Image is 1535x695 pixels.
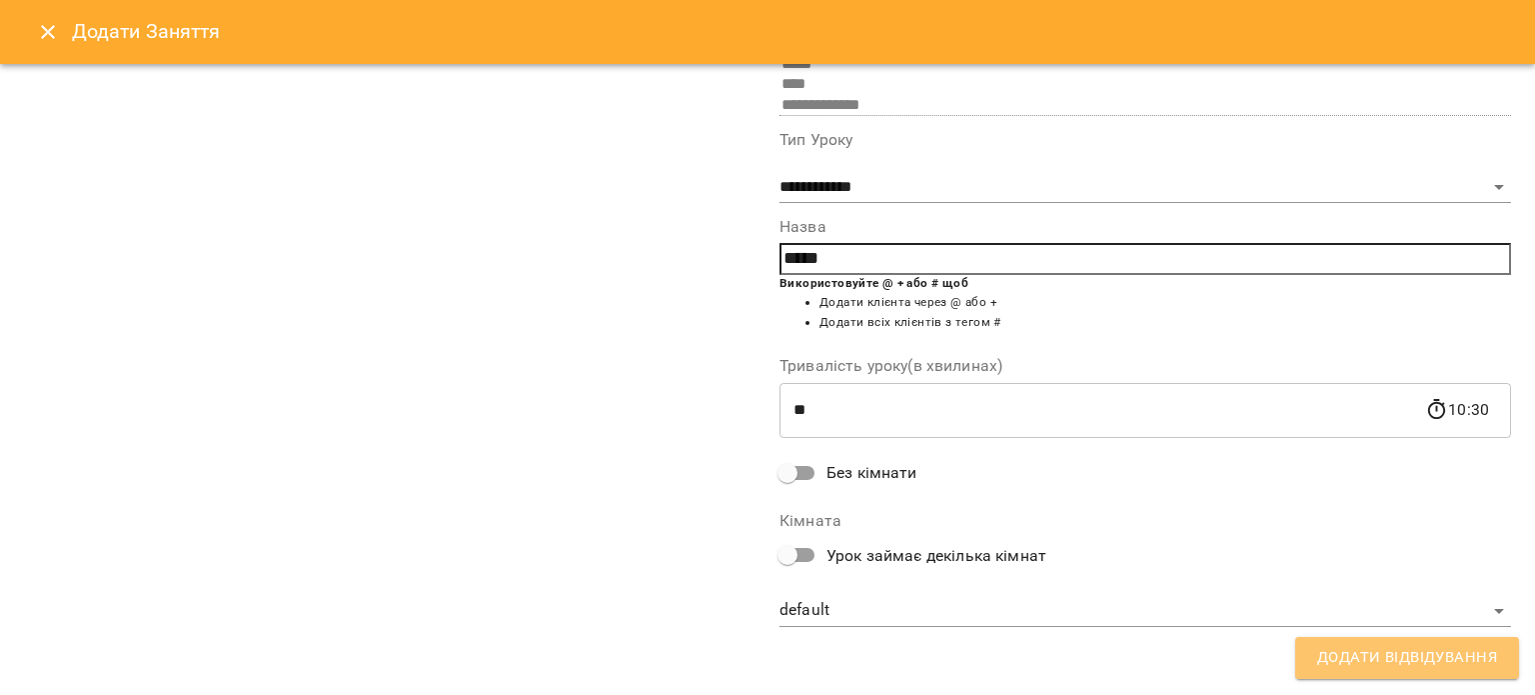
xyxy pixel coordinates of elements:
[72,16,1511,47] h6: Додати Заняття
[779,513,1511,529] label: Кімната
[826,544,1046,568] span: Урок займає декілька кімнат
[819,293,1511,313] li: Додати клієнта через @ або +
[779,595,1511,627] div: default
[1317,645,1497,671] span: Додати Відвідування
[779,132,1511,148] label: Тип Уроку
[1295,637,1519,679] button: Додати Відвідування
[819,313,1511,333] li: Додати всіх клієнтів з тегом #
[779,358,1511,374] label: Тривалість уроку(в хвилинах)
[826,461,917,485] span: Без кімнати
[779,276,968,290] b: Використовуйте @ + або # щоб
[779,219,1511,235] label: Назва
[24,8,72,56] button: Close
